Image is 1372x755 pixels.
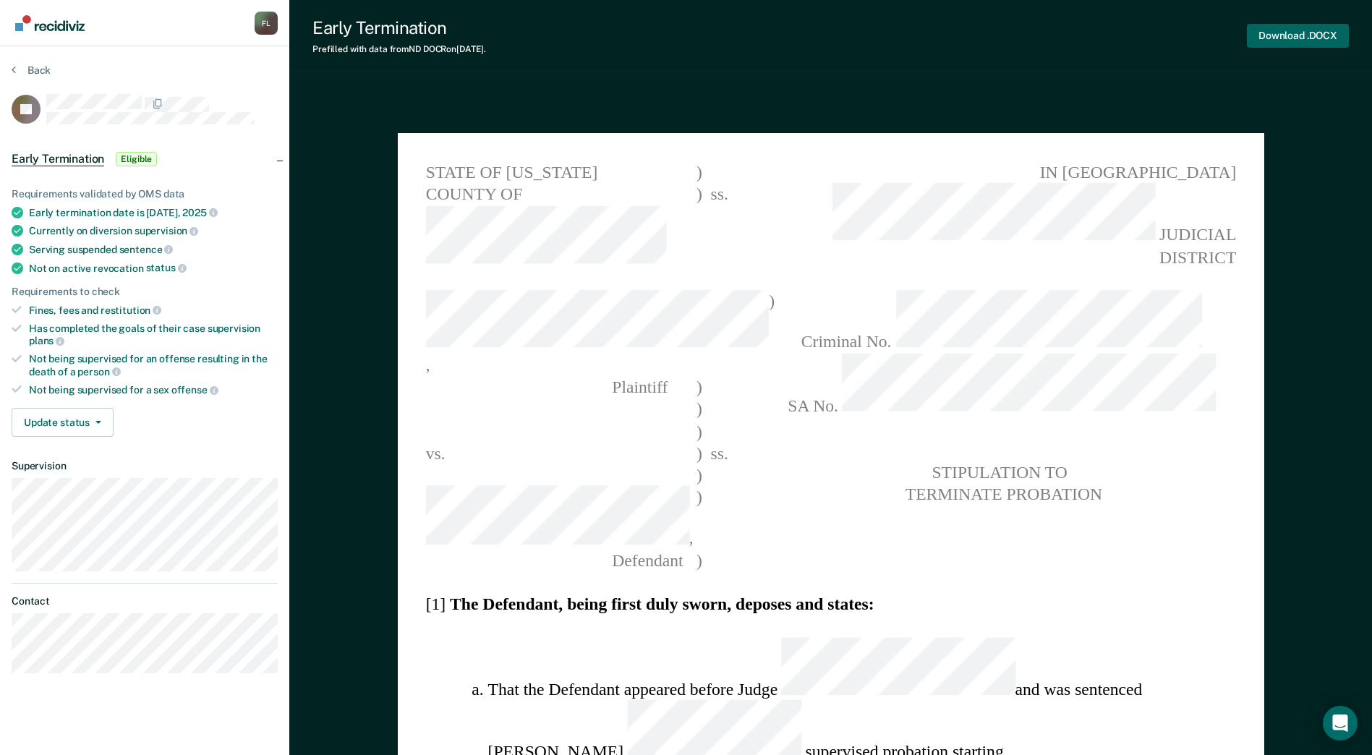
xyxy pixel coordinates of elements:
[12,64,51,77] button: Back
[696,464,702,487] span: )
[696,184,702,268] span: )
[255,12,278,35] button: Profile dropdown button
[696,398,702,420] span: )
[696,549,702,571] span: )
[12,152,104,166] span: Early Termination
[135,225,198,236] span: supervision
[15,15,85,31] img: Recidiviz
[12,460,278,472] dt: Supervision
[312,44,486,54] div: Prefilled with data from ND DOCR on [DATE] .
[696,161,702,184] span: )
[29,243,278,256] div: Serving suspended
[12,595,278,607] dt: Contact
[425,594,1236,616] section: [1]
[696,442,702,464] span: )
[101,304,161,316] span: restitution
[116,152,157,166] span: Eligible
[767,291,1236,354] span: Criminal No.
[425,443,445,462] span: vs.
[425,161,696,184] span: STATE OF [US_STATE]
[767,184,1236,268] span: JUDICIAL DISTRICT
[702,184,736,268] span: ss.
[425,377,668,396] span: Plaintiff
[425,487,696,550] span: ,
[425,184,696,268] span: COUNTY OF
[29,224,278,237] div: Currently on diversion
[767,353,1236,416] span: SA No.
[702,442,736,464] span: ss.
[12,286,278,298] div: Requirements to check
[696,487,702,550] span: )
[77,366,120,377] span: person
[767,460,1236,504] pre: STIPULATION TO TERMINATE PROBATION
[29,383,278,396] div: Not being supervised for a sex
[29,323,278,347] div: Has completed the goals of their case supervision
[29,353,278,377] div: Not being supervised for an offense resulting in the death of a
[29,206,278,219] div: Early termination date is [DATE],
[171,384,218,396] span: offense
[1247,24,1349,48] button: Download .DOCX
[119,244,174,255] span: sentence
[696,419,702,442] span: )
[312,17,486,38] div: Early Termination
[450,595,874,614] strong: The Defendant, being first duly sworn, deposes and states:
[29,262,278,275] div: Not on active revocation
[146,262,187,273] span: status
[182,207,217,218] span: 2025
[29,304,278,317] div: Fines, fees and
[696,375,702,398] span: )
[255,12,278,35] div: F L
[12,188,278,200] div: Requirements validated by OMS data
[425,550,683,569] span: Defendant
[29,335,64,346] span: plans
[425,291,769,375] span: ,
[767,161,1236,184] span: IN [GEOGRAPHIC_DATA]
[12,408,114,437] button: Update status
[1323,706,1358,741] div: Open Intercom Messenger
